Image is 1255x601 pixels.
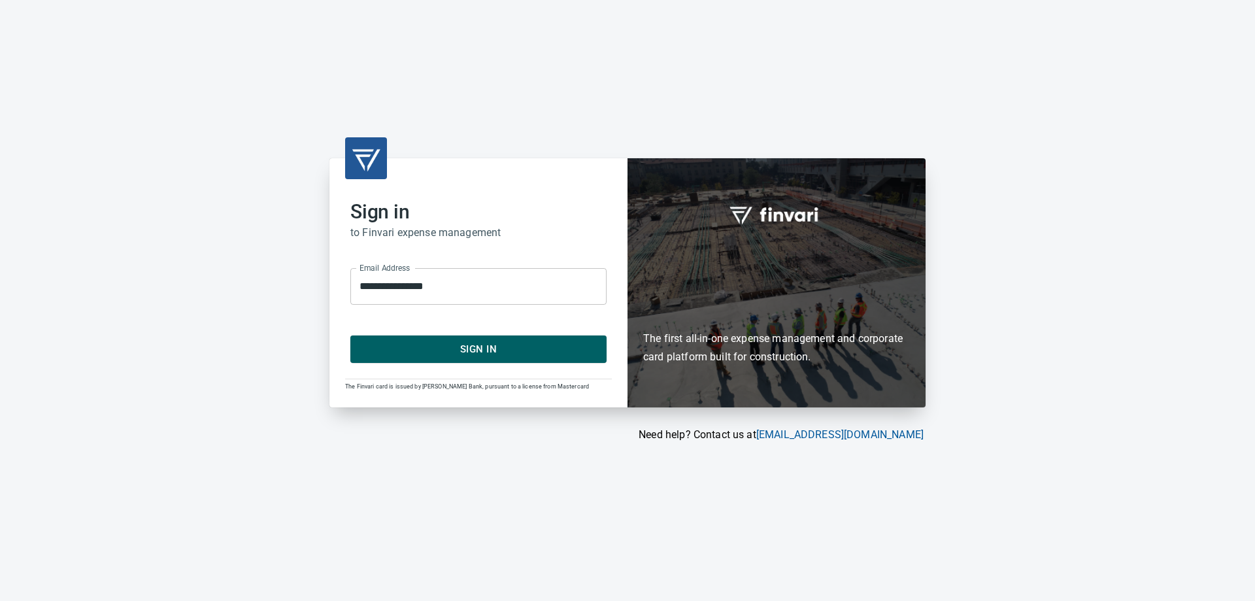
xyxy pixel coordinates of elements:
span: Sign In [365,341,592,358]
h6: to Finvari expense management [350,224,607,242]
h6: The first all-in-one expense management and corporate card platform built for construction. [643,254,910,367]
div: Finvari [627,158,926,407]
a: [EMAIL_ADDRESS][DOMAIN_NAME] [756,428,924,441]
img: fullword_logo_white.png [728,199,826,230]
span: The Finvari card is issued by [PERSON_NAME] Bank, pursuant to a license from Mastercard [345,383,589,390]
button: Sign In [350,335,607,363]
h2: Sign in [350,200,607,224]
img: transparent_logo.png [350,143,382,174]
p: Need help? Contact us at [329,427,924,443]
